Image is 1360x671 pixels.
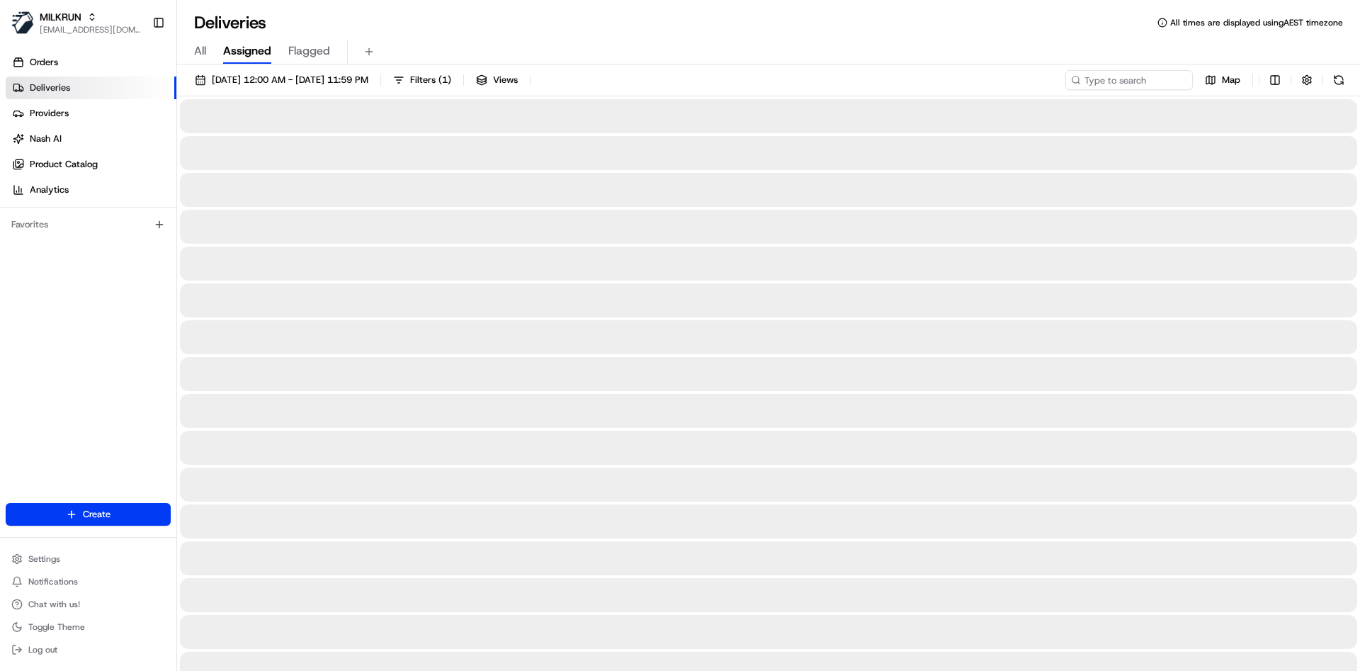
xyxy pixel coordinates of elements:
button: Views [470,70,524,90]
div: Favorites [6,213,171,236]
span: Create [83,508,110,521]
span: All [194,43,206,60]
span: Deliveries [30,81,70,94]
a: Nash AI [6,128,176,150]
button: Settings [6,549,171,569]
img: MILKRUN [11,11,34,34]
h1: Deliveries [194,11,266,34]
button: MILKRUNMILKRUN[EMAIL_ADDRESS][DOMAIN_NAME] [6,6,147,40]
span: Providers [30,107,69,120]
a: Product Catalog [6,153,176,176]
span: Product Catalog [30,158,98,171]
span: [DATE] 12:00 AM - [DATE] 11:59 PM [212,74,368,86]
button: [DATE] 12:00 AM - [DATE] 11:59 PM [188,70,375,90]
button: Map [1198,70,1247,90]
span: Log out [28,644,57,655]
button: Filters(1) [387,70,458,90]
span: Settings [28,553,60,565]
span: Chat with us! [28,599,80,610]
span: Views [493,74,518,86]
a: Analytics [6,179,176,201]
button: [EMAIL_ADDRESS][DOMAIN_NAME] [40,24,141,35]
span: Assigned [223,43,271,60]
a: Orders [6,51,176,74]
span: Analytics [30,184,69,196]
a: Providers [6,102,176,125]
button: Refresh [1329,70,1349,90]
button: Log out [6,640,171,660]
input: Type to search [1065,70,1193,90]
span: Flagged [288,43,330,60]
button: MILKRUN [40,10,81,24]
a: Deliveries [6,77,176,99]
span: Filters [410,74,451,86]
span: Nash AI [30,132,62,145]
span: All times are displayed using AEST timezone [1170,17,1343,28]
span: Map [1222,74,1240,86]
button: Toggle Theme [6,617,171,637]
span: Orders [30,56,58,69]
span: Notifications [28,576,78,587]
button: Notifications [6,572,171,592]
span: Toggle Theme [28,621,85,633]
button: Create [6,503,171,526]
span: ( 1 ) [438,74,451,86]
button: Chat with us! [6,594,171,614]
